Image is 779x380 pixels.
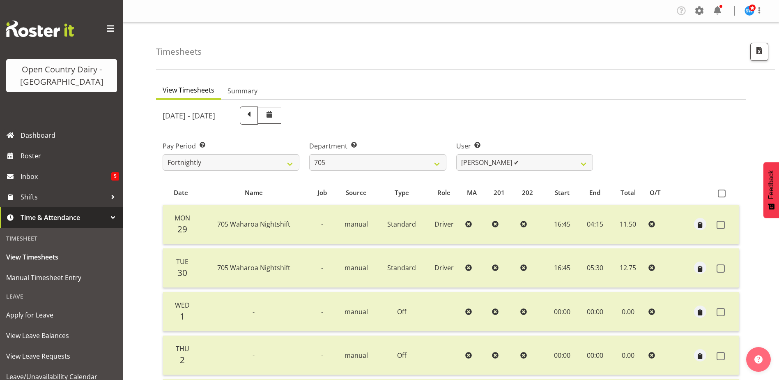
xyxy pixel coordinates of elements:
div: Open Country Dairy - [GEOGRAPHIC_DATA] [14,63,109,88]
td: 00:00 [545,292,579,331]
a: View Timesheets [2,247,121,267]
td: 00:00 [579,336,611,375]
span: 705 Waharoa Nightshift [217,263,290,272]
img: steve-webb7510.jpg [745,6,754,16]
a: View Leave Requests [2,346,121,366]
span: View Timesheets [6,251,117,263]
a: View Leave Balances [2,325,121,346]
td: 16:45 [545,248,579,288]
td: Off [377,336,426,375]
span: Tue [176,257,188,266]
span: End [589,188,600,197]
a: Apply for Leave [2,305,121,325]
span: 5 [111,172,119,181]
span: Apply for Leave [6,309,117,321]
button: Feedback - Show survey [763,162,779,218]
td: 0.00 [611,336,645,375]
span: Total [620,188,636,197]
span: Feedback [768,170,775,199]
td: Standard [377,248,426,288]
a: Manual Timesheet Entry [2,267,121,288]
td: 16:45 [545,205,579,244]
span: Role [437,188,450,197]
h5: [DATE] - [DATE] [163,111,215,120]
span: - [253,351,255,360]
span: Time & Attendance [21,211,107,224]
td: 05:30 [579,248,611,288]
span: Dashboard [21,129,119,141]
label: User [456,141,593,151]
h4: Timesheets [156,47,202,56]
span: 1 [180,310,185,322]
span: View Leave Balances [6,329,117,342]
span: Start [555,188,570,197]
div: Leave [2,288,121,305]
span: - [321,263,323,272]
span: Shifts [21,191,107,203]
span: Date [174,188,188,197]
span: O/T [650,188,661,197]
div: Timesheet [2,230,121,247]
td: 04:15 [579,205,611,244]
span: manual [345,351,368,360]
span: View Leave Requests [6,350,117,362]
span: Source [346,188,367,197]
span: - [321,307,323,316]
span: Type [395,188,409,197]
td: 0.00 [611,292,645,331]
span: Name [245,188,263,197]
label: Pay Period [163,141,299,151]
span: 30 [177,267,187,278]
span: Summary [227,86,257,96]
td: 00:00 [579,292,611,331]
span: - [321,351,323,360]
span: manual [345,220,368,229]
img: Rosterit website logo [6,21,74,37]
span: View Timesheets [163,85,214,95]
span: - [253,307,255,316]
span: 201 [494,188,505,197]
span: Job [317,188,327,197]
span: Wed [175,301,190,310]
label: Department [309,141,446,151]
span: manual [345,307,368,316]
td: 00:00 [545,336,579,375]
span: 705 Waharoa Nightshift [217,220,290,229]
td: 11.50 [611,205,645,244]
td: Off [377,292,426,331]
span: - [321,220,323,229]
td: Standard [377,205,426,244]
img: help-xxl-2.png [754,355,763,364]
span: Mon [175,213,190,222]
span: manual [345,263,368,272]
button: Export CSV [750,43,768,61]
span: 2 [180,354,185,366]
span: Manual Timesheet Entry [6,271,117,284]
span: Driver [434,263,454,272]
span: Driver [434,220,454,229]
td: 12.75 [611,248,645,288]
span: 29 [177,223,187,235]
span: 202 [522,188,533,197]
span: MA [467,188,477,197]
span: Inbox [21,170,111,183]
span: Thu [176,344,189,353]
span: Roster [21,150,119,162]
